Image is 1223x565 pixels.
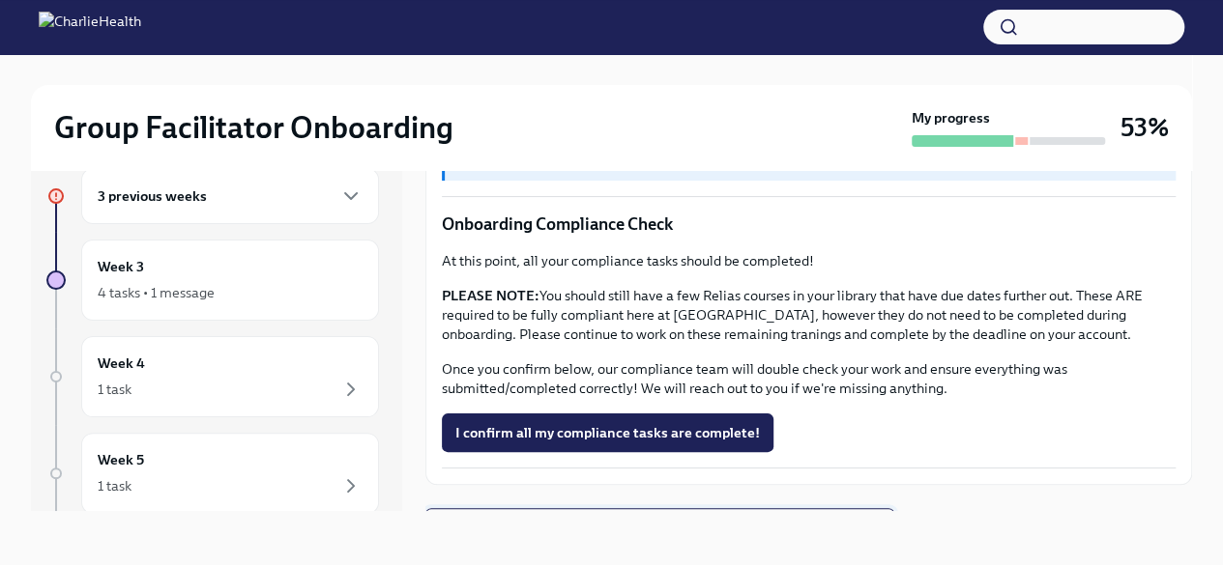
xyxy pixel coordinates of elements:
[442,212,1176,236] p: Onboarding Compliance Check
[442,413,773,452] button: I confirm all my compliance tasks are complete!
[81,168,379,224] div: 3 previous weeks
[98,449,144,470] h6: Week 5
[98,353,145,374] h6: Week 4
[98,185,207,207] h6: 3 previous weeks
[442,287,539,304] strong: PLEASE NOTE:
[1121,110,1169,145] h3: 53%
[98,256,144,277] h6: Week 3
[442,251,1176,270] p: At this point, all your compliance tasks should be completed!
[46,433,379,514] a: Week 51 task
[39,12,141,42] img: CharlieHealth
[98,283,215,302] div: 4 tasks • 1 message
[54,108,453,147] h2: Group Facilitator Onboarding
[912,108,990,127] strong: My progress
[98,476,131,495] div: 1 task
[46,336,379,417] a: Week 41 task
[442,359,1176,398] p: Once you confirm below, our compliance team will double check your work and ensure everything was...
[98,380,131,399] div: 1 task
[455,423,760,442] span: I confirm all my compliance tasks are complete!
[46,240,379,321] a: Week 34 tasks • 1 message
[442,286,1176,344] p: You should still have a few Relias courses in your library that have due dates further out. These...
